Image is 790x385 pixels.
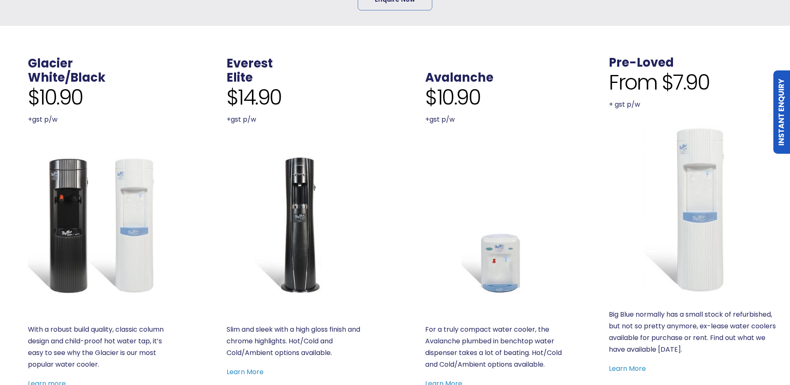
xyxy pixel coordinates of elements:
span: . [609,40,612,57]
a: Glacier [28,55,73,72]
a: Everest [227,55,273,72]
span: $10.90 [28,85,83,110]
a: Learn More [609,364,646,373]
a: Avalanche [425,155,563,294]
a: Everest Elite [227,155,365,294]
span: From $7.90 [609,70,709,95]
span: $14.90 [227,85,282,110]
p: +gst p/w [425,114,563,125]
a: Elite [227,69,253,86]
p: Big Blue normally has a small stock of refurbished, but not so pretty anymore, ex-lease water coo... [609,309,777,355]
span: . [425,55,429,72]
a: Refurbished [609,125,777,294]
iframe: Chatbot [735,330,778,373]
p: With a robust build quality, classic column design and child-proof hot water tap, it’s easy to se... [28,324,166,370]
p: + gst p/w [609,99,777,110]
p: Slim and sleek with a high gloss finish and chrome highlights. Hot/Cold and Cold/Ambient options ... [227,324,365,359]
a: Learn More [227,367,264,377]
a: Instant Enquiry [773,70,790,154]
p: +gst p/w [28,114,166,125]
a: Avalanche [425,69,493,86]
span: $10.90 [425,85,480,110]
p: For a truly compact water cooler, the Avalanche plumbed in benchtop water dispenser takes a lot o... [425,324,563,370]
p: +gst p/w [227,114,365,125]
a: White/Black [28,69,105,86]
a: Pre-Loved [609,54,674,71]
